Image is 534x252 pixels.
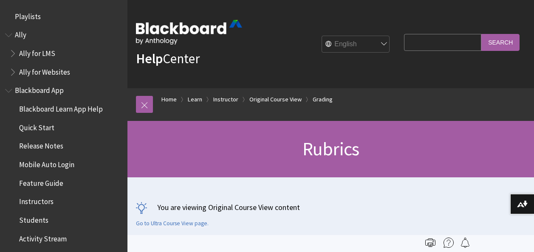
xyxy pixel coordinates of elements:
img: Follow this page [460,238,470,248]
span: Mobile Auto Login [19,157,74,169]
span: Activity Stream [19,232,67,243]
img: Print [425,238,435,248]
nav: Book outline for Playlists [5,9,122,24]
span: Playlists [15,9,41,21]
a: HelpCenter [136,50,200,67]
p: You are viewing Original Course View content [136,202,526,213]
a: Learn [188,94,202,105]
a: Instructor [213,94,238,105]
span: Rubrics [302,137,359,160]
span: Quick Start [19,120,54,132]
span: Feature Guide [19,176,63,188]
a: Go to Ultra Course View page. [136,220,209,227]
img: More help [444,238,454,248]
span: Release Notes [19,139,63,151]
span: Blackboard App [15,84,64,95]
img: Blackboard by Anthology [136,20,242,45]
span: Ally for LMS [19,46,55,58]
nav: Book outline for Anthology Ally Help [5,28,122,79]
a: Original Course View [249,94,302,105]
span: Ally [15,28,26,39]
span: Students [19,213,48,224]
span: Ally for Websites [19,65,70,76]
strong: Help [136,50,163,67]
a: Grading [313,94,333,105]
span: Blackboard Learn App Help [19,102,103,113]
a: Home [161,94,177,105]
input: Search [481,34,520,50]
select: Site Language Selector [322,36,390,53]
span: Instructors [19,195,54,206]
